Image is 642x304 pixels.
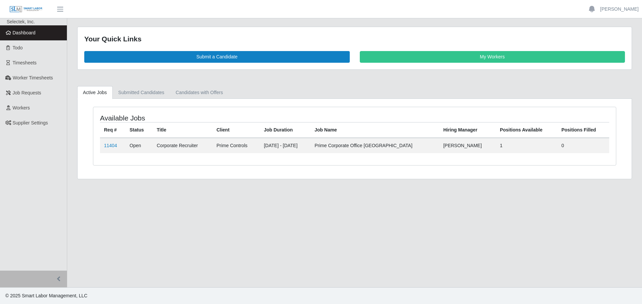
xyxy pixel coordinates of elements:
[360,51,625,63] a: My Workers
[100,122,126,138] th: Req #
[557,122,609,138] th: Positions Filled
[496,122,557,138] th: Positions Available
[126,122,153,138] th: Status
[113,86,170,99] a: Submitted Candidates
[311,122,439,138] th: Job Name
[170,86,228,99] a: Candidates with Offers
[13,120,48,125] span: Supplier Settings
[153,138,213,153] td: Corporate Recruiter
[496,138,557,153] td: 1
[84,34,625,44] div: Your Quick Links
[9,6,43,13] img: SLM Logo
[13,105,30,110] span: Workers
[104,143,117,148] a: 11404
[7,19,35,24] span: Selectek, Inc.
[13,30,36,35] span: Dashboard
[260,138,311,153] td: [DATE] - [DATE]
[100,114,306,122] h4: Available Jobs
[311,138,439,153] td: Prime Corporate Office [GEOGRAPHIC_DATA]
[600,6,639,13] a: [PERSON_NAME]
[212,138,260,153] td: Prime Controls
[13,75,53,80] span: Worker Timesheets
[5,293,87,298] span: © 2025 Smart Labor Management, LLC
[439,138,496,153] td: [PERSON_NAME]
[13,60,37,65] span: Timesheets
[126,138,153,153] td: Open
[260,122,311,138] th: Job Duration
[212,122,260,138] th: Client
[13,45,23,50] span: Todo
[557,138,609,153] td: 0
[439,122,496,138] th: Hiring Manager
[153,122,213,138] th: Title
[84,51,350,63] a: Submit a Candidate
[77,86,113,99] a: Active Jobs
[13,90,41,95] span: Job Requests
